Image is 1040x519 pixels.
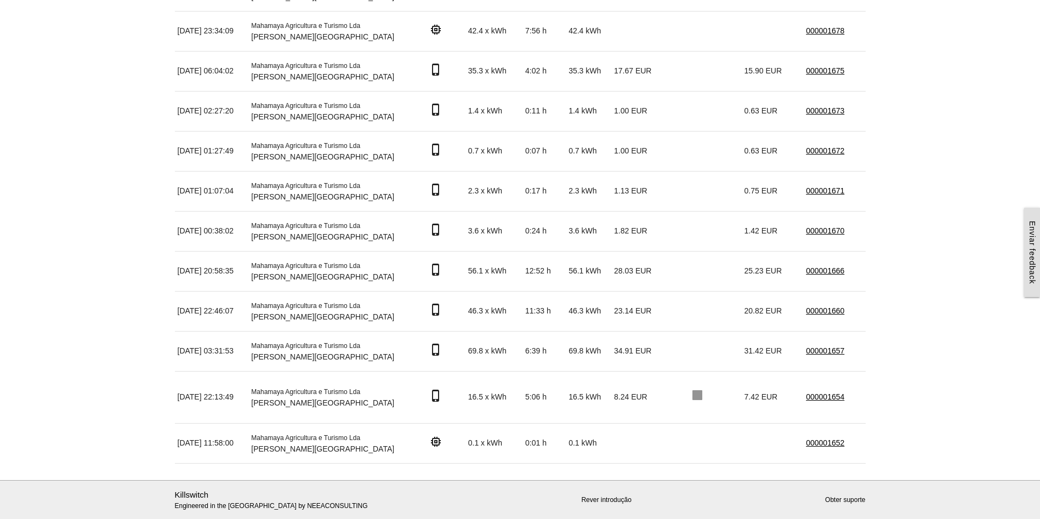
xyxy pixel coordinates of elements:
[465,211,522,251] td: 3.6 x kWh
[251,434,360,442] span: Mahamaya Agricultura e Turismo Lda
[566,11,611,51] td: 42.4 kWh
[429,223,442,236] i: phone_iphone
[1024,208,1040,297] a: Enviar feedback
[611,131,663,171] td: 1.00 EUR
[742,371,804,423] td: 7.42 EUR
[806,346,844,355] a: 000001657
[251,232,394,241] span: [PERSON_NAME][GEOGRAPHIC_DATA]
[522,371,566,423] td: 5:06 h
[429,63,442,76] i: phone_iphone
[611,171,663,211] td: 1.13 EUR
[429,103,442,116] i: phone_iphone
[806,26,844,35] a: 000001678
[806,226,844,235] a: 000001670
[465,11,522,51] td: 42.4 x kWh
[175,91,249,131] td: [DATE] 02:27:20
[742,331,804,371] td: 31.42 EUR
[175,251,249,291] td: [DATE] 20:58:35
[251,272,394,281] span: [PERSON_NAME][GEOGRAPHIC_DATA]
[522,211,566,251] td: 0:24 h
[251,72,394,81] span: [PERSON_NAME][GEOGRAPHIC_DATA]
[175,51,249,91] td: [DATE] 06:04:02
[522,11,566,51] td: 7:56 h
[429,389,442,402] i: phone_iphone
[806,106,844,115] a: 000001673
[251,444,394,453] span: [PERSON_NAME][GEOGRAPHIC_DATA]
[522,171,566,211] td: 0:17 h
[742,91,804,131] td: 0.63 EUR
[251,388,360,396] span: Mahamaya Agricultura e Turismo Lda
[522,51,566,91] td: 4:02 h
[465,291,522,331] td: 46.3 x kWh
[251,102,360,110] span: Mahamaya Agricultura e Turismo Lda
[742,131,804,171] td: 0.63 EUR
[806,66,844,75] a: 000001675
[465,331,522,371] td: 69.8 x kWh
[806,186,844,195] a: 000001671
[429,23,442,36] i: memory
[429,435,442,448] i: memory
[566,331,611,371] td: 69.8 kWh
[175,331,249,371] td: [DATE] 03:31:53
[175,371,249,423] td: [DATE] 22:13:49
[611,211,663,251] td: 1.82 EUR
[522,291,566,331] td: 11:33 h
[251,112,394,121] span: [PERSON_NAME][GEOGRAPHIC_DATA]
[465,51,522,91] td: 35.3 x kWh
[175,11,249,51] td: [DATE] 23:34:09
[251,62,360,70] span: Mahamaya Agricultura e Turismo Lda
[429,263,442,276] i: phone_iphone
[175,211,249,251] td: [DATE] 00:38:02
[806,266,844,275] a: 000001666
[251,152,394,161] span: [PERSON_NAME][GEOGRAPHIC_DATA]
[429,143,442,156] i: phone_iphone
[429,183,442,196] i: phone_iphone
[611,51,663,91] td: 17.67 EUR
[611,251,663,291] td: 28.03 EUR
[806,146,844,155] a: 000001672
[522,131,566,171] td: 0:07 h
[522,251,566,291] td: 12:52 h
[465,251,522,291] td: 56.1 x kWh
[581,496,631,504] a: Rever introdução
[465,371,522,423] td: 16.5 x kWh
[825,496,865,504] a: Obter suporte
[566,251,611,291] td: 56.1 kWh
[251,222,360,230] span: Mahamaya Agricultura e Turismo Lda
[251,312,394,321] span: [PERSON_NAME][GEOGRAPHIC_DATA]
[251,142,360,150] span: Mahamaya Agricultura e Turismo Lda
[611,291,663,331] td: 23.14 EUR
[566,211,611,251] td: 3.6 kWh
[742,51,804,91] td: 15.90 EUR
[806,392,844,401] a: 000001654
[251,342,360,350] span: Mahamaya Agricultura e Turismo Lda
[429,303,442,316] i: phone_iphone
[465,423,522,463] td: 0.1 x kWh
[742,171,804,211] td: 0.75 EUR
[566,171,611,211] td: 2.3 kWh
[611,331,663,371] td: 34.91 EUR
[611,91,663,131] td: 1.00 EUR
[465,131,522,171] td: 0.7 x kWh
[742,251,804,291] td: 25.23 EUR
[522,331,566,371] td: 6:39 h
[251,182,360,190] span: Mahamaya Agricultura e Turismo Lda
[742,211,804,251] td: 1.42 EUR
[566,371,611,423] td: 16.5 kWh
[566,91,611,131] td: 1.4 kWh
[251,262,360,270] span: Mahamaya Agricultura e Turismo Lda
[251,352,394,361] span: [PERSON_NAME][GEOGRAPHIC_DATA]
[251,398,394,407] span: [PERSON_NAME][GEOGRAPHIC_DATA]
[251,32,394,41] span: [PERSON_NAME][GEOGRAPHIC_DATA]
[175,423,249,463] td: [DATE] 11:58:00
[522,423,566,463] td: 0:01 h
[742,291,804,331] td: 20.82 EUR
[566,131,611,171] td: 0.7 kWh
[175,291,249,331] td: [DATE] 22:46:07
[175,131,249,171] td: [DATE] 01:27:49
[611,371,663,423] td: 8.24 EUR
[251,302,360,310] span: Mahamaya Agricultura e Turismo Lda
[429,343,442,356] i: phone_iphone
[806,438,844,447] a: 000001652
[251,22,360,30] span: Mahamaya Agricultura e Turismo Lda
